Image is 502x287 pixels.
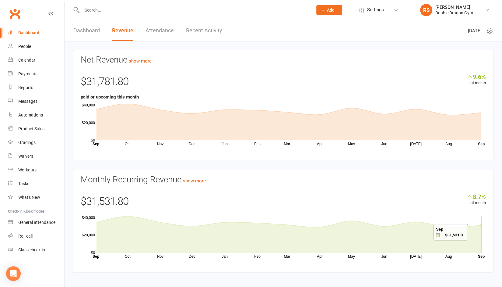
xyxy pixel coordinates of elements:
div: Last month [466,193,486,206]
div: Messages [18,99,37,104]
div: Calendar [18,58,35,63]
a: What's New [8,191,64,204]
a: Payments [8,67,64,81]
div: What's New [18,195,40,200]
a: People [8,40,64,53]
a: Gradings [8,136,64,149]
a: Waivers [8,149,64,163]
div: Payments [18,71,37,76]
div: Double Dragon Gym [435,10,473,16]
a: Revenue [112,20,133,41]
a: Tasks [8,177,64,191]
div: Product Sales [18,126,44,131]
div: Automations [18,113,43,117]
button: Add [316,5,342,15]
div: Workouts [18,167,37,172]
a: Clubworx [7,6,23,21]
a: Class kiosk mode [8,243,64,257]
a: Roll call [8,229,64,243]
div: Tasks [18,181,29,186]
a: Workouts [8,163,64,177]
div: Last month [466,73,486,86]
div: 9.6% [466,73,486,80]
div: Waivers [18,154,33,159]
div: $31,531.80 [81,193,486,213]
a: Product Sales [8,122,64,136]
strong: paid or upcoming this month [81,94,139,100]
h3: Monthly Recurring Revenue [81,175,486,185]
a: show more [183,178,206,184]
span: Settings [367,3,384,17]
input: Search... [80,6,308,14]
a: General attendance kiosk mode [8,216,64,229]
div: Gradings [18,140,36,145]
a: Dashboard [73,20,100,41]
a: Calendar [8,53,64,67]
a: Messages [8,95,64,108]
div: Dashboard [18,30,39,35]
div: 8.7% [466,193,486,200]
span: [DATE] [468,27,482,34]
a: Reports [8,81,64,95]
a: Recent Activity [186,20,222,41]
h3: Net Revenue [81,55,486,65]
a: Dashboard [8,26,64,40]
div: Reports [18,85,33,90]
div: [PERSON_NAME] [435,5,473,10]
a: show more [129,58,152,64]
div: $31,781.80 [81,73,486,93]
a: Attendance [146,20,174,41]
div: Roll call [18,234,33,239]
div: RS [420,4,432,16]
a: Automations [8,108,64,122]
span: Add [327,8,335,13]
div: General attendance [18,220,55,225]
div: Open Intercom Messenger [6,266,21,281]
div: Class check-in [18,247,45,252]
div: People [18,44,31,49]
